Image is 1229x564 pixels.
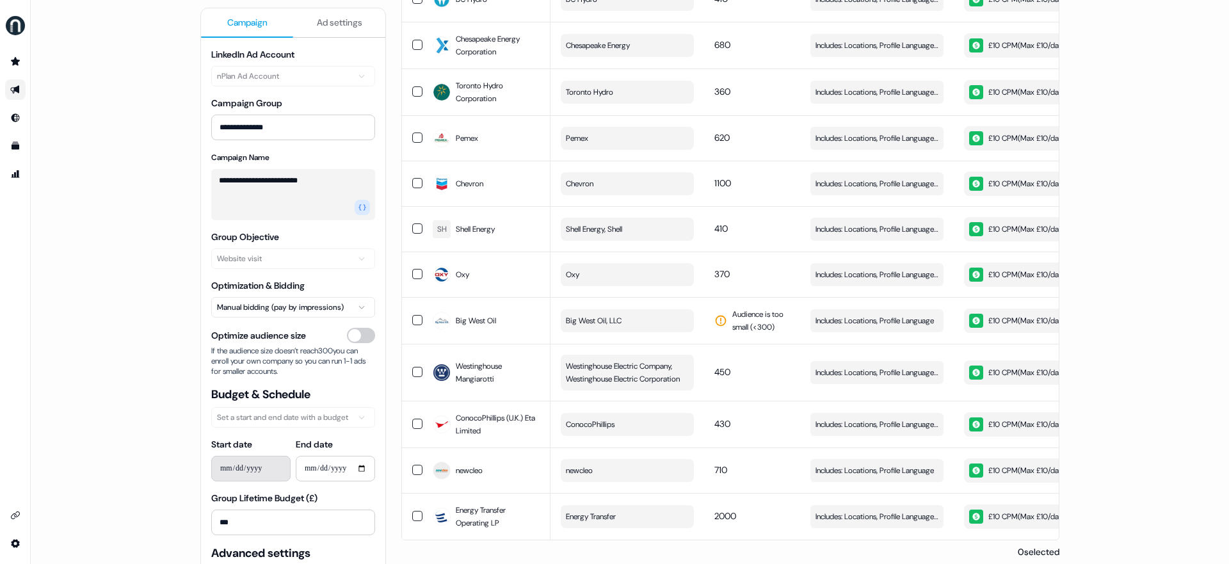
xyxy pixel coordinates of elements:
span: Includes: Locations, Profile Language, Job Levels [815,39,938,52]
button: Includes: Locations, Profile Language, Job Functions, Job Levels / Excludes: Job Functions [810,361,944,384]
a: Go to outbound experience [5,79,26,100]
span: 410 [714,223,728,234]
span: Toronto Hydro Corporation [456,79,540,105]
span: 1100 [714,177,731,189]
div: £10 CPM ( Max £10/day ) [969,85,1065,99]
button: Chesapeake Energy [561,34,694,57]
span: Campaign [227,16,268,29]
div: £10 CPM ( Max £10/day ) [969,268,1065,282]
label: Start date [211,439,252,450]
button: Includes: Locations, Profile Language, Job Functions, Job Levels / Excludes: Job Functions [810,172,944,195]
span: Shell Energy [456,223,495,236]
label: Campaign Name [211,152,269,163]
button: Includes: Locations, Profile Language, Job Functions, Job Levels / Excludes: Job Functions [810,413,944,436]
button: £10 CPM(Max £10/day) [964,412,1097,437]
div: £10 CPM ( Max £10/day ) [969,463,1065,478]
span: 710 [714,464,727,476]
span: 360 [714,86,730,97]
span: Budget & Schedule [211,387,375,402]
span: newcleo [566,464,593,477]
button: £10 CPM(Max £10/day) [964,262,1097,287]
button: Oxy [561,263,694,286]
div: £10 CPM ( Max £10/day ) [969,366,1065,380]
button: £10 CPM(Max £10/day) [964,458,1097,483]
button: £10 CPM(Max £10/day) [964,33,1097,58]
button: £10 CPM(Max £10/day) [964,80,1097,104]
button: Pemex [561,127,694,150]
span: 450 [714,366,730,378]
button: Toronto Hydro [561,81,694,104]
span: Ad settings [317,16,362,29]
span: Includes: Locations, Profile Language, Job Functions / Excludes: Job Functions [815,268,938,281]
div: SH [437,223,447,236]
button: £10 CPM(Max £10/day) [964,126,1097,150]
button: newcleo [561,459,694,482]
span: Westinghouse Electric Company, Westinghouse Electric Corporation [566,360,686,385]
button: Shell Energy, Shell [561,218,694,241]
button: Big West Oil, LLC [561,309,694,332]
span: 680 [714,39,730,51]
span: If the audience size doesn’t reach 300 you can enroll your own company so you can run 1-1 ads for... [211,346,375,376]
span: Includes: Locations, Profile Language, Job Levels [815,86,938,99]
button: £10 CPM(Max £10/day) [964,309,1097,333]
span: Includes: Locations, Profile Language, Job Functions, Job Levels / Excludes: Job Functions [815,177,938,190]
button: Includes: Locations, Profile Language, Job Functions / Excludes: Job Functions [810,263,944,286]
a: Go to templates [5,136,26,156]
button: ConocoPhillips [561,413,694,436]
span: Chesapeake Energy [566,39,630,52]
button: Optimize audience size [347,328,375,343]
button: £10 CPM(Max £10/day) [964,172,1097,196]
label: Group Objective [211,231,279,243]
span: Oxy [566,268,579,281]
span: 2000 [714,510,736,522]
button: Chevron [561,172,694,195]
div: £10 CPM ( Max £10/day ) [969,222,1065,236]
button: Includes: Locations, Profile Language [810,459,944,482]
a: Go to prospects [5,51,26,72]
span: Includes: Locations, Profile Language, Job Levels [815,510,938,523]
span: Shell Energy, Shell [566,223,622,236]
span: Includes: Locations, Profile Language, Job Functions / Excludes: Job Functions [815,132,938,145]
span: Toronto Hydro [566,86,613,99]
label: Optimization & Bidding [211,280,305,291]
p: 0 selected [1013,545,1059,558]
span: 370 [714,268,730,280]
button: £10 CPM(Max £10/day) [964,217,1097,241]
button: Includes: Locations, Profile Language, Job Levels [810,34,944,57]
span: Pemex [566,132,588,145]
button: Includes: Locations, Profile Language, Job Functions, Job Levels / Excludes: Job Functions [810,218,944,241]
span: ConocoPhillips [566,418,614,431]
span: Includes: Locations, Profile Language [815,464,934,477]
a: Go to Inbound [5,108,26,128]
div: £10 CPM ( Max £10/day ) [969,177,1065,191]
span: 430 [714,418,730,430]
span: ConocoPhillips (U.K.) Eta Limited [456,412,540,437]
div: £10 CPM ( Max £10/day ) [969,314,1065,328]
span: Audience is too small (< 300 ) [732,308,790,334]
span: Chevron [566,177,593,190]
span: Optimize audience size [211,329,306,342]
div: £10 CPM ( Max £10/day ) [969,38,1065,52]
span: Includes: Locations, Profile Language, Job Functions, Job Levels / Excludes: Job Functions [815,418,938,431]
div: £10 CPM ( Max £10/day ) [969,417,1065,431]
span: Big West Oil [456,314,496,327]
span: Advanced settings [211,545,375,561]
button: Includes: Locations, Profile Language, Job Levels [810,505,944,528]
button: Includes: Locations, Profile Language, Job Levels [810,81,944,104]
div: £10 CPM ( Max £10/day ) [969,510,1065,524]
label: LinkedIn Ad Account [211,49,294,60]
span: 620 [714,132,730,143]
span: Big West Oil, LLC [566,314,622,327]
span: Energy Transfer Operating LP [456,504,540,529]
span: newcleo [456,464,483,477]
span: Includes: Locations, Profile Language [815,314,934,327]
span: Oxy [456,268,469,281]
span: Energy Transfer [566,510,616,523]
a: Go to attribution [5,164,26,184]
a: Go to integrations [5,533,26,554]
span: Pemex [456,132,478,145]
button: £10 CPM(Max £10/day) [964,504,1097,529]
span: Chesapeake Energy Corporation [456,33,540,58]
button: Includes: Locations, Profile Language, Job Functions / Excludes: Job Functions [810,127,944,150]
label: Campaign Group [211,97,282,109]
